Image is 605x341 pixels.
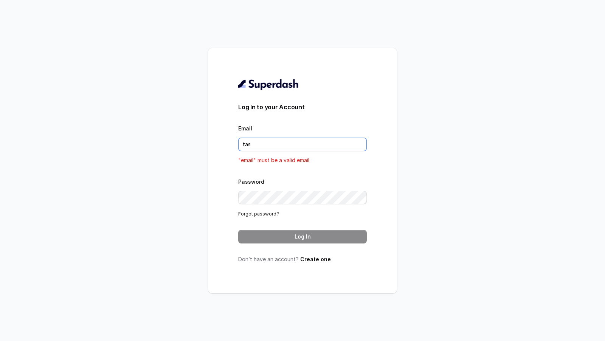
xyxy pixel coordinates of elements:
a: Create one [300,256,331,262]
p: Don’t have an account? [238,256,367,263]
a: Forgot password? [238,211,279,217]
h3: Log In to your Account [238,102,367,112]
input: youremail@example.com [238,138,367,151]
button: Log In [238,230,367,243]
label: Email [238,125,252,132]
p: "email" must be a valid email [238,156,367,165]
label: Password [238,178,264,185]
img: light.svg [238,78,299,90]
